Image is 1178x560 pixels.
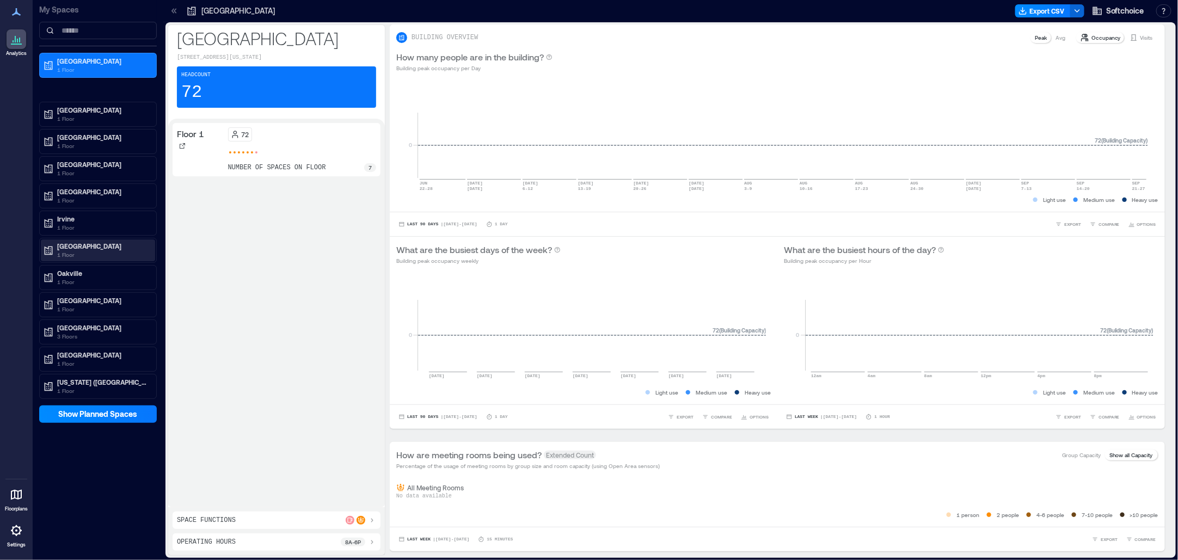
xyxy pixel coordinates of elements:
[409,331,412,338] tspan: 0
[1130,510,1158,519] p: >10 people
[700,411,734,422] button: COMPARE
[744,186,752,191] text: 3-9
[181,71,211,79] p: Headcount
[57,278,149,286] p: 1 Floor
[57,169,149,177] p: 1 Floor
[1132,186,1145,191] text: 21-27
[396,411,480,422] button: Last 90 Days |[DATE]-[DATE]
[1109,451,1153,459] p: Show all Capacity
[57,332,149,341] p: 3 Floors
[1064,414,1081,420] span: EXPORT
[1053,219,1083,230] button: EXPORT
[57,160,149,169] p: [GEOGRAPHIC_DATA]
[1099,221,1120,227] span: COMPARE
[634,181,649,186] text: [DATE]
[1126,219,1158,230] button: OPTIONS
[487,536,513,543] p: 15 minutes
[396,64,553,72] p: Building peak occupancy per Day
[1077,186,1090,191] text: 14-20
[409,141,412,148] tspan: 0
[784,243,936,256] p: What are the busiest hours of the day?
[177,516,236,525] p: Space Functions
[750,414,769,420] span: OPTIONS
[696,388,727,397] p: Medium use
[1140,33,1153,42] p: Visits
[57,296,149,305] p: [GEOGRAPHIC_DATA]
[1064,221,1081,227] span: EXPORT
[177,27,376,49] p: [GEOGRAPHIC_DATA]
[811,373,821,378] text: 12am
[467,186,483,191] text: [DATE]
[420,181,428,186] text: JUN
[177,538,236,546] p: Operating Hours
[634,186,647,191] text: 20-26
[396,492,1158,501] p: No data available
[396,534,471,545] button: Last Week |[DATE]-[DATE]
[784,411,859,422] button: Last Week |[DATE]-[DATE]
[716,373,732,378] text: [DATE]
[429,373,445,378] text: [DATE]
[1021,181,1029,186] text: SEP
[396,243,552,256] p: What are the busiest days of the week?
[868,373,876,378] text: 4am
[1089,2,1148,20] button: Softchoice
[477,373,493,378] text: [DATE]
[396,256,561,265] p: Building peak occupancy weekly
[523,186,533,191] text: 6-12
[1132,388,1158,397] p: Heavy use
[1036,510,1064,519] p: 4-6 people
[1106,5,1144,16] span: Softchoice
[57,65,149,74] p: 1 Floor
[201,5,275,16] p: [GEOGRAPHIC_DATA]
[242,130,249,139] p: 72
[911,181,919,186] text: AUG
[57,57,149,65] p: [GEOGRAPHIC_DATA]
[1094,373,1102,378] text: 8pm
[1035,33,1047,42] p: Peak
[784,256,944,265] p: Building peak occupancy per Hour
[1021,186,1032,191] text: 7-13
[1088,411,1122,422] button: COMPARE
[57,223,149,232] p: 1 Floor
[57,350,149,359] p: [GEOGRAPHIC_DATA]
[396,51,544,64] p: How many people are in the building?
[1082,510,1113,519] p: 7-10 people
[668,373,684,378] text: [DATE]
[5,506,28,512] p: Floorplans
[855,186,868,191] text: 17-23
[57,114,149,123] p: 1 Floor
[800,186,813,191] text: 10-16
[57,269,149,278] p: Oakville
[525,373,541,378] text: [DATE]
[745,388,771,397] p: Heavy use
[1056,33,1065,42] p: Avg
[1099,414,1120,420] span: COMPARE
[57,106,149,114] p: [GEOGRAPHIC_DATA]
[966,181,981,186] text: [DATE]
[396,461,660,470] p: Percentage of the usage of meeting rooms by group size and room capacity (using Open Area sensors)
[1083,195,1115,204] p: Medium use
[689,186,704,191] text: [DATE]
[744,181,752,186] text: AUG
[39,4,157,15] p: My Spaces
[677,414,694,420] span: EXPORT
[1135,536,1156,543] span: COMPARE
[57,359,149,368] p: 1 Floor
[412,33,478,42] p: BUILDING OVERVIEW
[578,186,591,191] text: 13-19
[407,483,464,492] p: All Meeting Rooms
[1043,195,1066,204] p: Light use
[57,187,149,196] p: [GEOGRAPHIC_DATA]
[1126,411,1158,422] button: OPTIONS
[57,305,149,313] p: 1 Floor
[689,181,704,186] text: [DATE]
[655,388,678,397] p: Light use
[57,133,149,141] p: [GEOGRAPHIC_DATA]
[621,373,636,378] text: [DATE]
[57,141,149,150] p: 1 Floor
[495,221,508,227] p: 1 Day
[3,26,30,60] a: Analytics
[1015,4,1071,17] button: Export CSV
[57,214,149,223] p: Irvine
[800,181,808,186] text: AUG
